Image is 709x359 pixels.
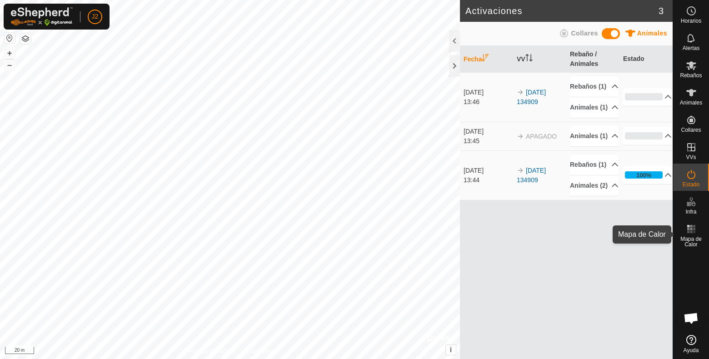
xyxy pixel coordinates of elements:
[4,60,15,70] button: –
[570,126,619,146] p-accordion-header: Animales (1)
[619,46,673,73] th: Estado
[681,127,701,133] span: Collares
[680,73,702,78] span: Rebaños
[686,155,696,160] span: VVs
[482,55,489,63] p-sorticon: Activar para ordenar
[678,304,705,332] div: Chat abierto
[464,166,512,175] div: [DATE]
[246,347,277,355] a: Contáctenos
[450,346,452,354] span: i
[517,167,546,184] a: [DATE] 134909
[464,136,512,146] div: 13:45
[681,18,701,24] span: Horarios
[625,132,663,140] div: 0%
[623,166,672,184] p-accordion-header: 100%
[446,345,456,355] button: i
[525,55,533,63] p-sorticon: Activar para ordenar
[636,171,651,179] div: 100%
[517,167,524,174] img: arrow
[517,89,524,96] img: arrow
[637,30,667,37] span: Animales
[675,236,707,247] span: Mapa de Calor
[20,33,31,44] button: Capas del Mapa
[464,175,512,185] div: 13:44
[92,12,99,21] span: J2
[4,48,15,59] button: +
[625,171,663,179] div: 100%
[460,46,513,73] th: Fecha
[680,100,702,105] span: Animales
[625,93,663,100] div: 0%
[623,88,672,106] p-accordion-header: 0%
[465,5,659,16] h2: Activaciones
[684,348,699,353] span: Ayuda
[570,76,619,97] p-accordion-header: Rebaños (1)
[570,97,619,118] p-accordion-header: Animales (1)
[673,331,709,357] a: Ayuda
[464,88,512,97] div: [DATE]
[571,30,598,37] span: Collares
[623,127,672,145] p-accordion-header: 0%
[570,175,619,196] p-accordion-header: Animales (2)
[566,46,619,73] th: Rebaño / Animales
[4,33,15,44] button: Restablecer Mapa
[685,209,696,214] span: Infra
[464,97,512,107] div: 13:46
[11,7,73,26] img: Logo Gallagher
[570,155,619,175] p-accordion-header: Rebaños (1)
[659,4,664,18] span: 3
[464,127,512,136] div: [DATE]
[183,347,235,355] a: Política de Privacidad
[683,182,699,187] span: Estado
[517,133,524,140] img: arrow
[513,46,566,73] th: VV
[526,133,557,140] span: APAGADO
[683,45,699,51] span: Alertas
[517,89,546,105] a: [DATE] 134909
